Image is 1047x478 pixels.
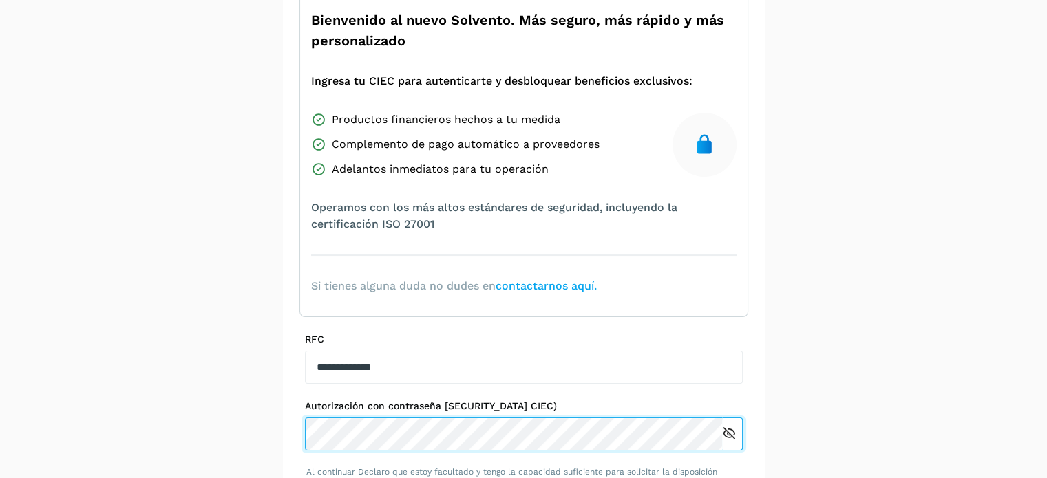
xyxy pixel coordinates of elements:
span: Complemento de pago automático a proveedores [332,136,600,153]
span: Productos financieros hechos a tu medida [332,111,560,128]
img: secure [693,133,715,155]
span: Ingresa tu CIEC para autenticarte y desbloquear beneficios exclusivos: [311,73,692,89]
span: Si tienes alguna duda no dudes en [311,278,597,294]
span: Bienvenido al nuevo Solvento. Más seguro, más rápido y más personalizado [311,10,737,51]
span: Adelantos inmediatos para tu operación [332,161,549,177]
label: RFC [305,334,743,345]
label: Autorización con contraseña [SECURITY_DATA] CIEC) [305,400,743,412]
span: Operamos con los más altos estándares de seguridad, incluyendo la certificación ISO 27001 [311,199,737,232]
a: contactarnos aquí. [496,279,597,292]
